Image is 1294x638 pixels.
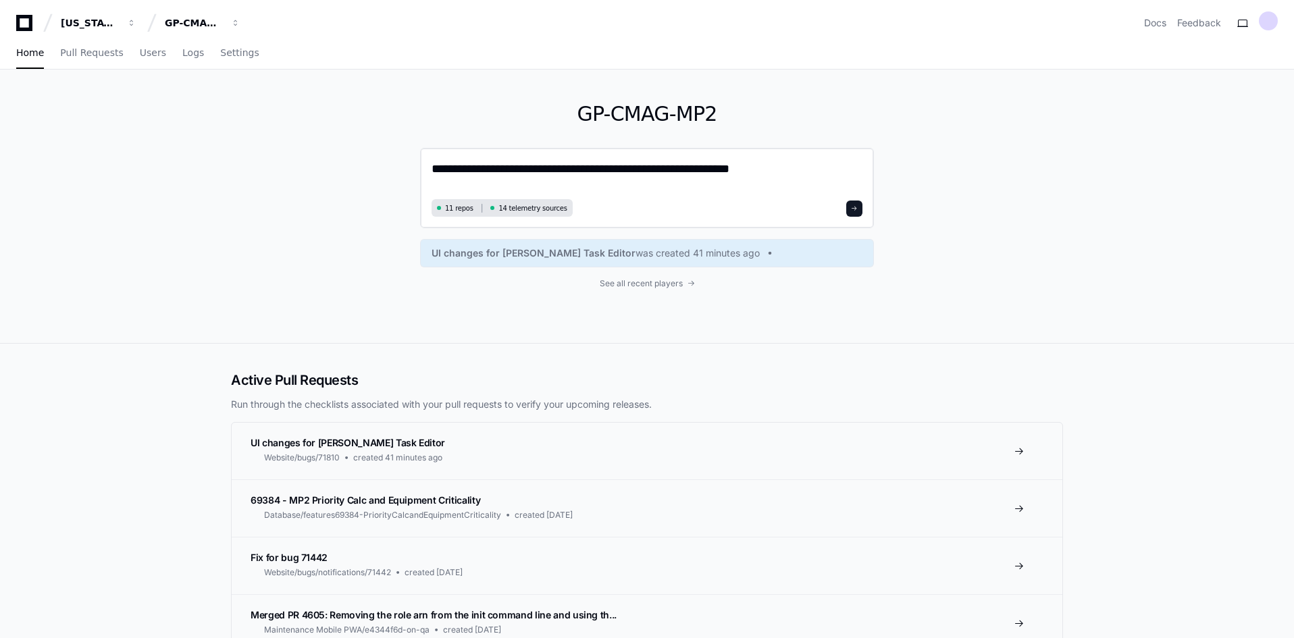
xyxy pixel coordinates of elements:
[420,278,874,289] a: See all recent players
[498,203,567,213] span: 14 telemetry sources
[515,510,573,521] span: created [DATE]
[232,479,1062,537] a: 69384 - MP2 Priority Calc and Equipment CriticalityDatabase/features69384-PriorityCalcandEquipmen...
[140,49,166,57] span: Users
[1144,16,1166,30] a: Docs
[432,246,636,260] span: UI changes for [PERSON_NAME] Task Editor
[443,624,501,635] span: created [DATE]
[55,11,142,35] button: [US_STATE] Pacific
[60,38,123,69] a: Pull Requests
[251,437,445,448] span: UI changes for [PERSON_NAME] Task Editor
[264,510,501,521] span: Database/features69384-PriorityCalcandEquipmentCriticality
[159,11,246,35] button: GP-CMAG-MP2
[60,49,123,57] span: Pull Requests
[264,567,391,578] span: Website/bugs/notifications/71442
[432,246,862,260] a: UI changes for [PERSON_NAME] Task Editorwas created 41 minutes ago
[420,102,874,126] h1: GP-CMAG-MP2
[182,49,204,57] span: Logs
[16,38,44,69] a: Home
[251,609,617,620] span: Merged PR 4605: Removing the role arn from the init command line and using th...
[445,203,473,213] span: 11 repos
[232,423,1062,479] a: UI changes for [PERSON_NAME] Task EditorWebsite/bugs/71810created 41 minutes ago
[220,49,259,57] span: Settings
[182,38,204,69] a: Logs
[16,49,44,57] span: Home
[636,246,760,260] span: was created 41 minutes ago
[61,16,119,30] div: [US_STATE] Pacific
[405,567,463,578] span: created [DATE]
[264,624,430,635] span: Maintenance Mobile PWA/e4344f6d-on-qa
[231,398,1063,411] p: Run through the checklists associated with your pull requests to verify your upcoming releases.
[251,552,328,563] span: Fix for bug 71442
[140,38,166,69] a: Users
[231,371,1063,390] h2: Active Pull Requests
[165,16,223,30] div: GP-CMAG-MP2
[251,494,480,506] span: 69384 - MP2 Priority Calc and Equipment Criticality
[232,537,1062,594] a: Fix for bug 71442Website/bugs/notifications/71442created [DATE]
[353,452,442,463] span: created 41 minutes ago
[264,452,340,463] span: Website/bugs/71810
[600,278,683,289] span: See all recent players
[220,38,259,69] a: Settings
[1177,16,1221,30] button: Feedback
